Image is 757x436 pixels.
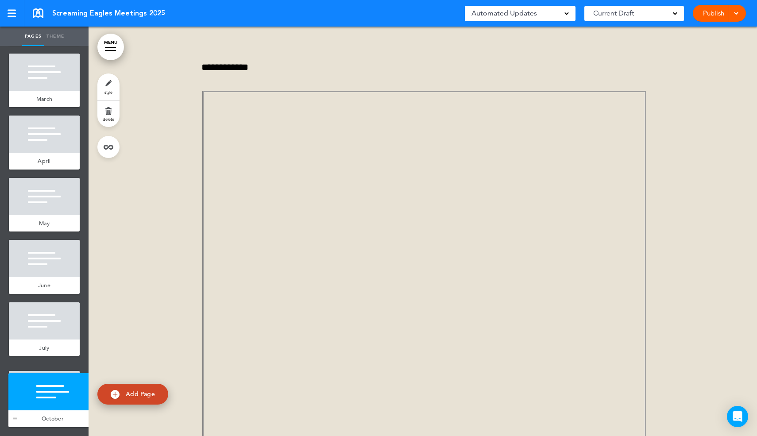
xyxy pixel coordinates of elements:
span: Automated Updates [471,7,537,19]
span: Add Page [126,390,155,398]
span: Screaming Eagles Meetings 2025 [52,8,165,18]
a: Pages [22,27,44,46]
span: May [39,220,50,227]
a: style [97,73,120,100]
a: July [9,340,80,356]
span: October [42,415,64,422]
span: delete [103,116,114,122]
span: Current Draft [593,7,634,19]
a: Theme [44,27,66,46]
a: October [8,410,97,427]
a: Publish [699,5,727,22]
a: March [9,91,80,108]
a: MENU [97,34,124,60]
img: add.svg [111,390,120,399]
span: July [39,344,49,351]
a: April [9,153,80,170]
a: June [9,277,80,294]
a: delete [97,100,120,127]
div: Open Intercom Messenger [727,406,748,427]
span: June [38,282,50,289]
a: May [9,215,80,232]
span: March [36,95,53,103]
span: style [104,89,112,95]
a: Add Page [97,384,168,405]
span: April [38,157,51,165]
